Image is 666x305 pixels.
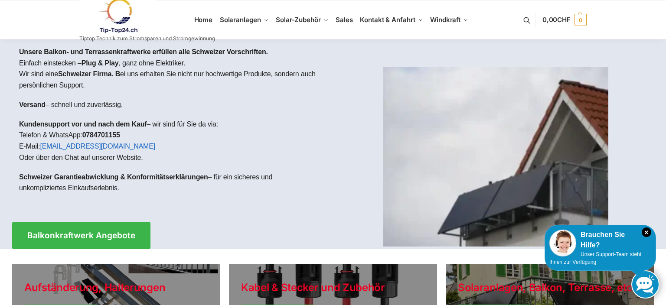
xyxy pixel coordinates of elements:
img: Home 1 [383,67,608,247]
span: Solar-Zubehör [276,16,321,24]
span: Unser Support-Team steht Ihnen zur Verfügung [549,251,641,265]
strong: Schweizer Garantieabwicklung & Konformitätserklärungen [19,173,208,181]
strong: 0784701155 [82,131,120,139]
span: 0 [575,14,587,26]
div: Brauchen Sie Hilfe? [549,230,651,250]
a: Windkraft [427,0,472,39]
span: Kontakt & Anfahrt [360,16,415,24]
a: Kontakt & Anfahrt [356,0,427,39]
p: – für ein sicheres und unkompliziertes Einkaufserlebnis. [19,172,326,194]
span: 0,00 [542,16,571,24]
span: Solaranlagen [220,16,261,24]
strong: Kundensupport vor und nach dem Kauf [19,120,147,128]
strong: Versand [19,101,46,108]
span: Balkonkraftwerk Angebote [27,231,135,240]
p: Tiptop Technik zum Stromsparen und Stromgewinnung [79,36,215,41]
a: 0,00CHF 0 [542,7,587,33]
a: Sales [332,0,356,39]
a: Solar-Zubehör [272,0,332,39]
div: Einfach einstecken – , ganz ohne Elektriker. [12,39,333,209]
strong: Schweizer Firma. B [58,70,120,78]
a: Solaranlagen [216,0,272,39]
a: [EMAIL_ADDRESS][DOMAIN_NAME] [40,143,155,150]
p: – wir sind für Sie da via: Telefon & WhatsApp: E-Mail: Oder über den Chat auf unserer Website. [19,119,326,163]
strong: Plug & Play [82,59,119,67]
i: Schließen [642,227,651,237]
a: Balkonkraftwerk Angebote [12,222,150,249]
p: – schnell und zuverlässig. [19,99,326,110]
span: CHF [557,16,571,24]
img: Customer service [549,230,576,256]
strong: Unsere Balkon- und Terrassenkraftwerke erfüllen alle Schweizer Vorschriften. [19,48,268,55]
p: Wir sind eine ei uns erhalten Sie nicht nur hochwertige Produkte, sondern auch persönlichen Support. [19,68,326,91]
span: Windkraft [430,16,460,24]
span: Sales [336,16,353,24]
